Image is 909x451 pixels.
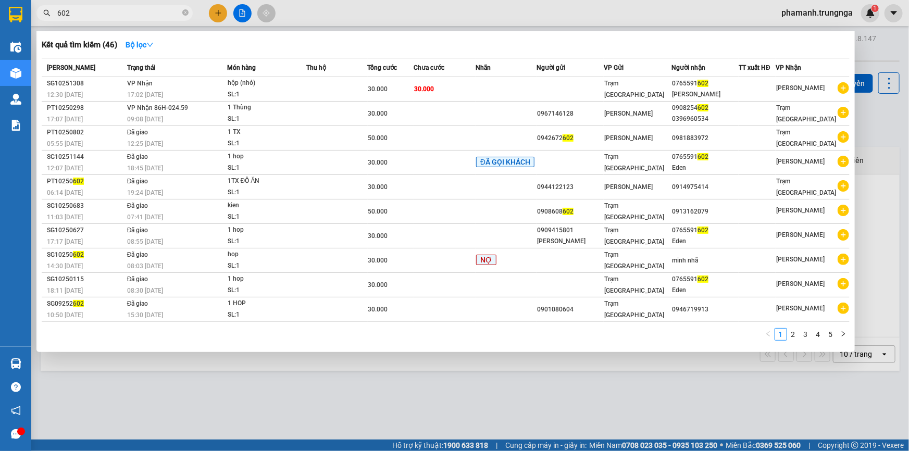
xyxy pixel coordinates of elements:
div: SL: 1 [228,89,306,101]
span: 50.000 [368,208,388,215]
div: 0944122123 [537,182,603,193]
span: Đã giao [127,300,148,307]
div: SL: 1 [228,309,306,321]
div: PT10250802 [47,127,124,138]
span: 30.000 [415,85,434,93]
span: plus-circle [838,278,849,290]
span: 602 [698,153,708,160]
span: 19:24 [DATE] [127,189,163,196]
div: 0942672 [537,133,603,144]
span: 30.000 [368,85,388,93]
span: VP Nhận [127,80,153,87]
span: 17:17 [DATE] [47,238,83,245]
div: 0765591 [672,274,738,285]
span: 30.000 [368,110,388,117]
div: 1 hop [228,273,306,285]
span: 09:08 [DATE] [127,116,163,123]
span: [PERSON_NAME] [604,183,653,191]
span: down [146,41,154,48]
span: 602 [698,227,708,234]
span: Trạng thái [127,64,155,71]
button: right [837,328,850,341]
div: 0913162079 [672,206,738,217]
span: [PERSON_NAME] [776,231,825,239]
div: SL: 1 [228,187,306,198]
span: plus-circle [838,303,849,314]
span: 07:41 [DATE] [127,214,163,221]
div: SL: 1 [228,162,306,174]
span: Chưa cước [414,64,445,71]
div: 0908608 [537,206,603,217]
span: 12:30 [DATE] [47,91,83,98]
span: Đã giao [127,153,148,160]
div: 0908254 [672,103,738,114]
div: SL: 1 [228,211,306,223]
span: 602 [698,275,708,283]
input: Tìm tên, số ĐT hoặc mã đơn [57,7,180,19]
span: [PERSON_NAME] [776,305,825,312]
span: Trạm [GEOGRAPHIC_DATA] [604,251,664,270]
span: 30.000 [368,281,388,289]
span: VP Gửi [604,64,624,71]
a: 5 [825,329,837,340]
span: Trạm [GEOGRAPHIC_DATA] [776,129,836,147]
span: 30.000 [368,306,388,313]
div: 0765591 [672,152,738,162]
div: SL: 1 [228,260,306,272]
span: 18:45 [DATE] [127,165,163,172]
span: Thu hộ [306,64,326,71]
img: warehouse-icon [10,42,21,53]
div: SL: 1 [228,114,306,125]
span: plus-circle [838,107,849,118]
span: plus-circle [838,156,849,167]
span: search [43,9,51,17]
span: 18:11 [DATE] [47,287,83,294]
span: Đã giao [127,227,148,234]
img: warehouse-icon [10,94,21,105]
span: ĐÃ GỌI KHÁCH [476,157,534,167]
span: close-circle [182,8,189,18]
button: Bộ lọcdown [117,36,162,53]
span: [PERSON_NAME] [776,256,825,263]
span: TT xuất HĐ [739,64,770,71]
div: SL: 1 [228,285,306,296]
div: SL: 1 [228,138,306,149]
img: warehouse-icon [10,68,21,79]
span: Nhãn [476,64,491,71]
span: Trạm [GEOGRAPHIC_DATA] [604,227,664,245]
span: 30.000 [368,159,388,166]
li: 1 [775,328,787,341]
span: VP Nhận 86H-024.59 [127,104,188,111]
div: 0901080604 [537,304,603,315]
span: 14:30 [DATE] [47,262,83,270]
span: 17:07 [DATE] [47,116,83,123]
li: 3 [800,328,812,341]
span: Đã giao [127,275,148,283]
span: 30.000 [368,232,388,240]
li: Previous Page [762,328,775,341]
li: Next Page [837,328,850,341]
span: Trạm [GEOGRAPHIC_DATA] [604,153,664,172]
button: left [762,328,775,341]
span: [PERSON_NAME] [776,280,825,287]
div: minh nhã [672,255,738,266]
span: Món hàng [227,64,256,71]
span: Trạm [GEOGRAPHIC_DATA] [604,80,664,98]
div: SG09252 [47,298,124,309]
span: 12:07 [DATE] [47,165,83,172]
div: [PERSON_NAME] [672,89,738,100]
div: 1 hop [228,224,306,236]
li: 2 [787,328,800,341]
a: 1 [775,329,787,340]
span: Tổng cước [368,64,397,71]
span: plus-circle [838,180,849,192]
div: 0765591 [672,225,738,236]
span: [PERSON_NAME] [776,84,825,92]
div: 1 hop [228,151,306,162]
span: Đã giao [127,202,148,209]
span: NỢ [476,255,496,265]
span: 15:30 [DATE] [127,311,163,319]
span: 06:14 [DATE] [47,189,83,196]
span: 11:03 [DATE] [47,214,83,221]
div: SG10250 [47,249,124,260]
